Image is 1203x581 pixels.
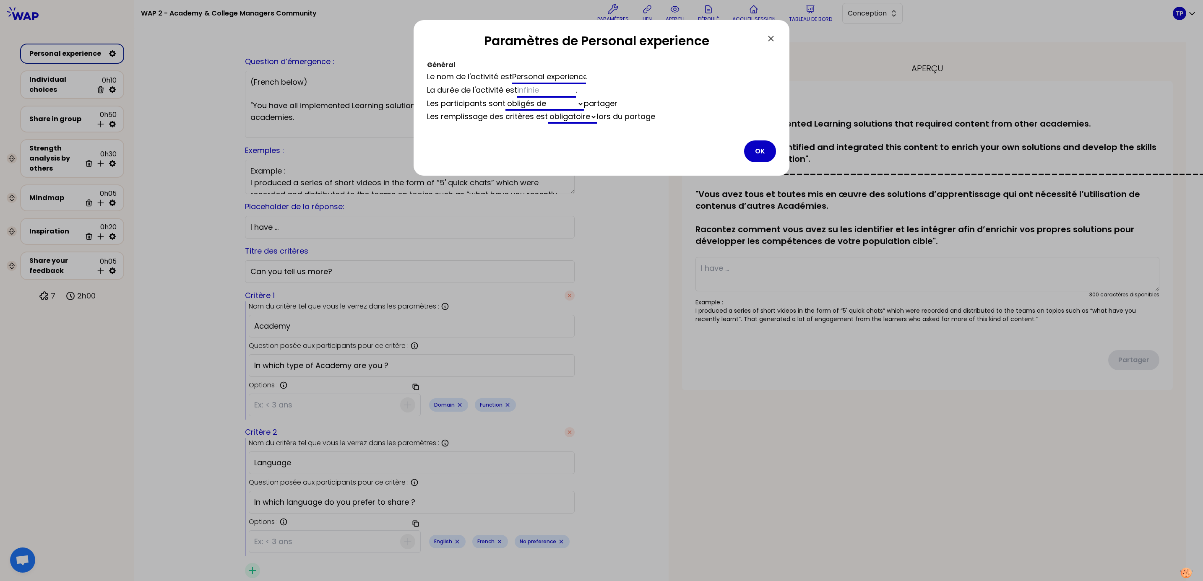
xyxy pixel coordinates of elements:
[427,84,776,98] div: La durée de l'activité est .
[427,34,766,52] h2: Paramètres de Personal experience
[517,84,576,98] input: infinie
[427,60,456,70] span: Général
[427,98,776,111] div: Les participants sont partager
[427,71,776,84] div: Le nom de l'activité est .
[427,111,776,124] div: Les remplissage des critères est lors du partage
[744,140,776,162] button: OK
